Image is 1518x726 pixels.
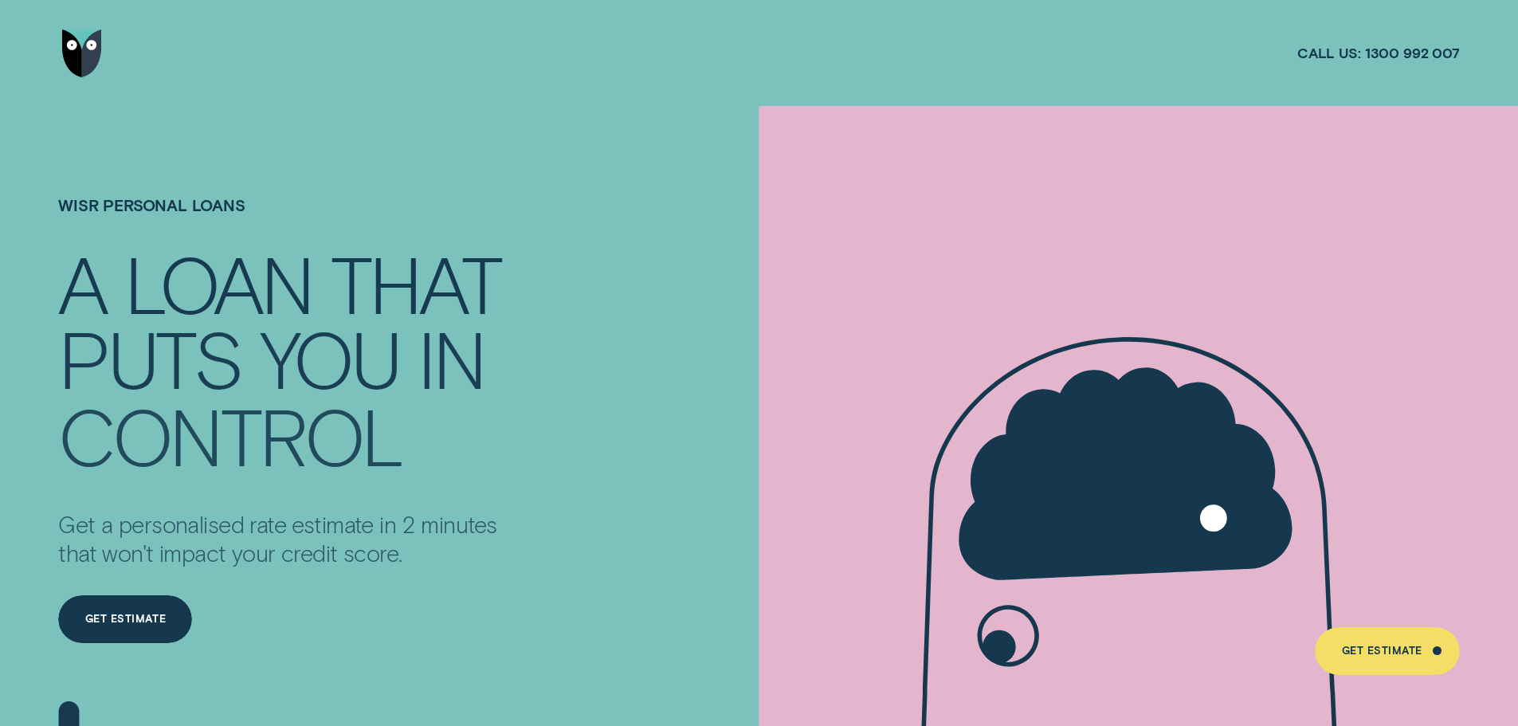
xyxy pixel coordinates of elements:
div: PUTS [58,320,241,394]
h4: A LOAN THAT PUTS YOU IN CONTROL [58,245,519,467]
a: Get Estimate [58,595,192,643]
img: Wisr [62,29,102,77]
a: Call us:1300 992 007 [1297,44,1460,62]
div: A [58,245,106,319]
div: CONTROL [58,397,402,471]
span: 1300 992 007 [1365,44,1460,62]
div: IN [418,320,484,394]
p: Get a personalised rate estimate in 2 minutes that won't impact your credit score. [58,510,519,567]
div: LOAN [124,245,312,319]
div: THAT [331,245,500,319]
h1: Wisr Personal Loans [58,196,519,245]
span: Call us: [1297,44,1361,62]
a: Get Estimate [1315,627,1459,675]
div: YOU [260,320,399,394]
